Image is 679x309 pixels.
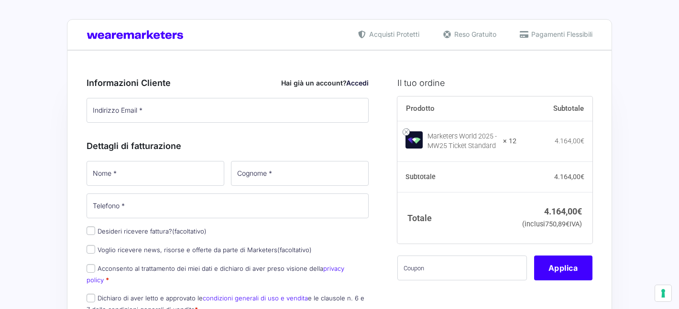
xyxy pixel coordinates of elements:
h3: Informazioni Cliente [87,76,369,89]
h3: Dettagli di fatturazione [87,139,369,152]
input: Nome * [87,161,224,186]
div: Marketers World 2025 - MW25 Ticket Standard [427,132,497,151]
a: privacy policy [87,265,344,283]
span: € [580,173,584,181]
input: Telefono * [87,193,369,218]
input: Coupon [397,256,527,280]
th: Prodotto [397,96,516,121]
span: Reso Gratuito [452,29,496,39]
strong: × 12 [503,137,516,146]
input: Acconsento al trattamento dei miei dati e dichiaro di aver preso visione dellaprivacy policy [87,264,95,273]
th: Subtotale [397,162,516,192]
bdi: 4.164,00 [544,206,582,216]
a: Accedi [346,79,369,87]
th: Subtotale [516,96,592,121]
span: € [577,206,582,216]
span: 750,89 [545,220,569,228]
a: condizioni generali di uso e vendita [203,294,308,302]
input: Desideri ricevere fattura?(facoltativo) [87,226,95,235]
input: Voglio ricevere news, risorse e offerte da parte di Marketers(facoltativo) [87,245,95,254]
small: (inclusi IVA) [522,220,582,228]
span: (facoltativo) [172,227,207,235]
div: Hai già un account? [281,78,369,88]
bdi: 4.164,00 [555,137,584,145]
label: Acconsento al trattamento dei miei dati e dichiaro di aver preso visione della [87,265,344,283]
img: Marketers World 2025 - MW25 Ticket Standard [405,131,423,149]
label: Desideri ricevere fattura? [87,227,207,235]
input: Cognome * [231,161,369,186]
span: € [580,137,584,145]
span: € [566,220,569,228]
label: Voglio ricevere news, risorse e offerte da parte di Marketers [87,246,312,254]
span: (facoltativo) [277,246,312,254]
bdi: 4.164,00 [554,173,584,181]
span: Acquisti Protetti [367,29,419,39]
input: Dichiaro di aver letto e approvato lecondizioni generali di uso e venditae le clausole n. 6 e 7 d... [87,294,95,302]
h3: Il tuo ordine [397,76,592,89]
button: Le tue preferenze relative al consenso per le tecnologie di tracciamento [655,285,671,301]
button: Applica [534,256,592,280]
th: Totale [397,192,516,244]
span: Pagamenti Flessibili [529,29,592,39]
input: Indirizzo Email * [87,98,369,123]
